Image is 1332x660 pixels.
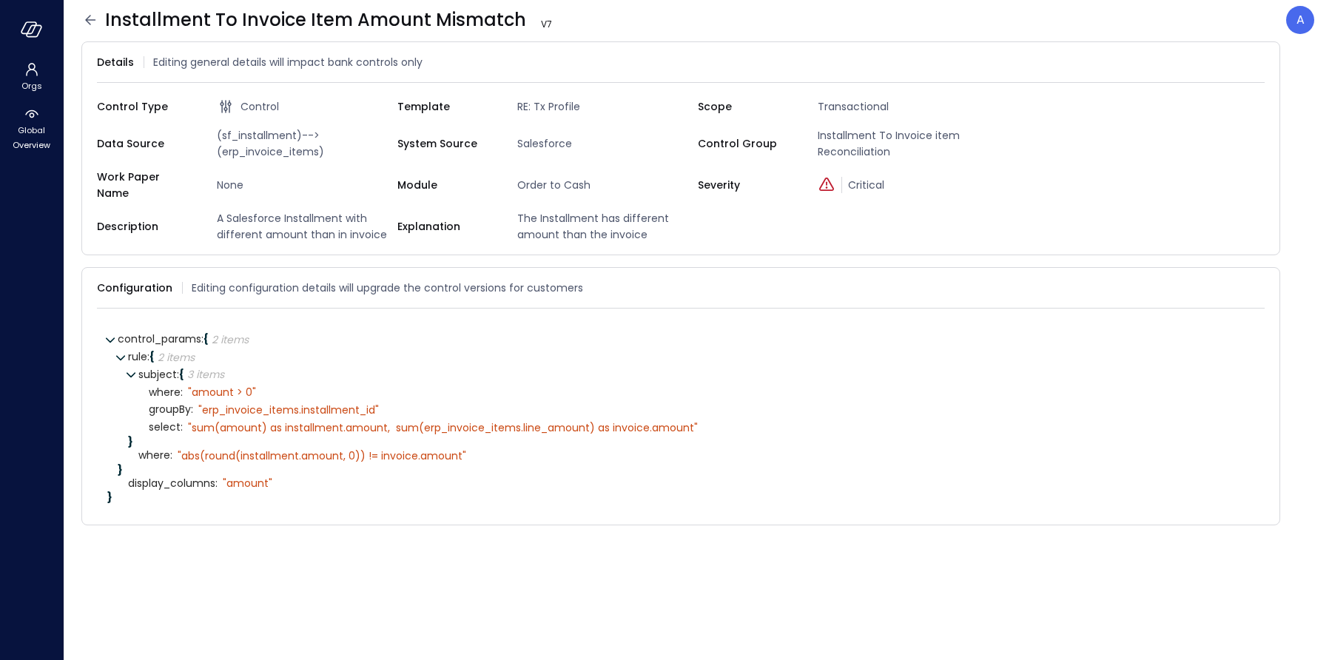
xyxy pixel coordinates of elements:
span: System Source [397,135,494,152]
span: : [147,349,149,364]
div: } [118,465,1254,475]
span: Order to Cash [511,177,698,193]
span: { [149,349,155,364]
span: rule [128,349,149,364]
span: : [191,402,193,417]
div: " abs(round(installment.amount, 0)) != invoice.amount" [178,449,466,462]
span: Control Type [97,98,193,115]
div: Control [217,98,397,115]
div: Orgs [3,59,60,95]
span: Details [97,54,134,70]
span: Data Source [97,135,193,152]
div: Critical [818,177,998,193]
div: " erp_invoice_items.installment_id" [198,403,379,417]
div: 2 items [212,334,249,345]
span: Explanation [397,218,494,235]
div: 2 items [158,352,195,363]
span: Configuration [97,280,172,296]
span: Module [397,177,494,193]
div: } [128,437,1254,447]
span: RE: Tx Profile [511,98,698,115]
span: : [181,385,183,400]
span: control_params [118,331,203,346]
span: { [179,367,184,382]
span: Description [97,218,193,235]
div: " amount > 0" [188,385,256,399]
span: : [181,420,183,434]
span: V 7 [535,17,558,32]
span: Global Overview [9,123,54,152]
span: Severity [698,177,794,193]
span: Editing configuration details will upgrade the control versions for customers [192,280,583,296]
p: A [1296,11,1305,29]
span: : [215,476,218,491]
span: (sf_installment)-->(erp_invoice_items) [211,127,397,160]
span: groupBy [149,404,193,415]
span: where [138,450,172,461]
span: Orgs [21,78,42,93]
span: Scope [698,98,794,115]
span: Installment To Invoice item Reconciliation [812,127,998,160]
span: : [177,367,179,382]
span: Installment To Invoice Item Amount Mismatch [105,8,558,32]
div: " amount" [223,477,272,490]
span: Salesforce [511,135,698,152]
span: Editing general details will impact bank controls only [153,54,423,70]
span: : [170,448,172,462]
span: where [149,387,183,398]
div: " sum(amount) as installment.amount, sum(erp_invoice_items.line_amount) as invoice.amount" [188,421,698,434]
span: Template [397,98,494,115]
span: display_columns [128,478,218,489]
span: None [211,177,397,193]
span: Transactional [812,98,998,115]
span: A Salesforce Installment with different amount than in invoice [211,210,397,243]
span: { [203,331,209,346]
span: Work Paper Name [97,169,193,201]
span: : [201,331,203,346]
span: The Installment has different amount than the invoice [511,210,698,243]
span: select [149,422,183,433]
div: 3 items [187,369,224,380]
div: } [107,492,1254,502]
span: subject [138,367,179,382]
div: Avi Brandwain [1286,6,1314,34]
div: Global Overview [3,104,60,154]
span: Control Group [698,135,794,152]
